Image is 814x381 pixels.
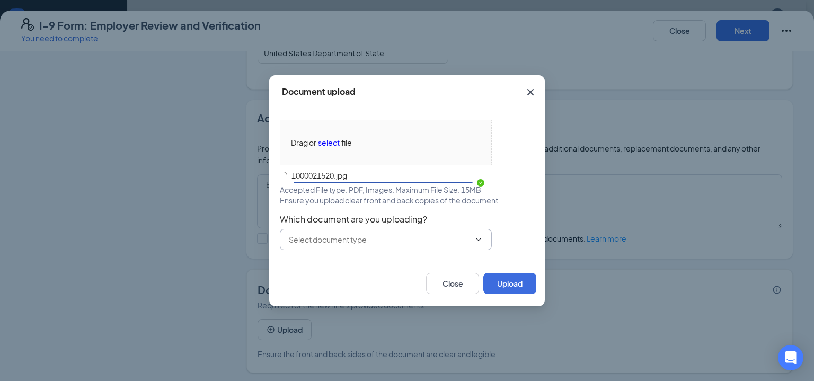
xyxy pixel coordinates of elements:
[483,273,536,294] button: Upload
[280,184,481,195] span: Accepted File type: PDF, Images. Maximum File Size: 15MB
[516,75,545,109] button: Close
[341,137,352,148] span: file
[282,86,356,98] div: Document upload
[287,170,479,181] span: 1000021520.jpg
[280,172,287,179] span: loading
[289,234,470,245] input: Select document type
[280,120,491,165] span: Drag orselectfile
[524,86,537,99] svg: Cross
[426,273,479,294] button: Close
[318,137,340,148] span: select
[477,179,484,187] span: check-circle
[474,235,483,244] svg: ChevronDown
[280,195,500,206] span: Ensure you upload clear front and back copies of the document.
[291,137,316,148] span: Drag or
[280,214,534,225] span: Which document are you uploading?
[778,345,803,370] div: Open Intercom Messenger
